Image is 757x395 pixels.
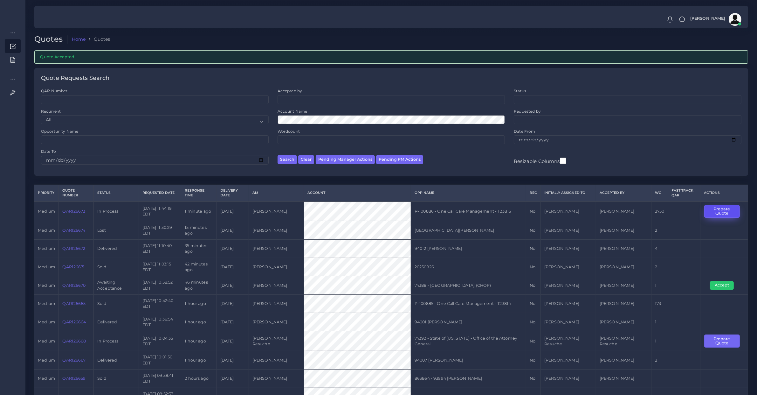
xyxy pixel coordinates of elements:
td: 1 hour ago [181,351,217,370]
a: QAR126659 [62,376,86,381]
span: medium [38,320,55,324]
td: Sold [94,258,139,276]
button: Prepare Quote [704,335,740,348]
td: 94007 [PERSON_NAME] [411,351,526,370]
td: Delivered [94,351,139,370]
td: [DATE] [217,295,249,313]
td: [PERSON_NAME] [249,221,304,240]
td: [PERSON_NAME] [249,258,304,276]
span: [PERSON_NAME] [690,17,725,21]
th: Status [94,185,139,201]
a: QAR126671 [62,265,85,269]
button: Pending Manager Actions [316,155,375,164]
td: 173 [651,295,668,313]
th: Account [304,185,411,201]
td: 74392 - State of [US_STATE] - Office of the Attorney General [411,331,526,351]
span: medium [38,246,55,251]
td: [DATE] [217,313,249,331]
th: Initially Assigned to [541,185,596,201]
td: [DATE] 10:01:50 EDT [139,351,181,370]
a: Accept [710,283,738,287]
td: 2750 [651,201,668,221]
td: Delivered [94,240,139,258]
td: [PERSON_NAME] [249,295,304,313]
a: Prepare Quote [704,208,744,213]
td: [DATE] 11:30:29 EDT [139,221,181,240]
a: Prepare Quote [704,338,744,343]
a: QAR126673 [62,209,85,214]
td: 42 minutes ago [181,258,217,276]
td: [DATE] 11:03:15 EDT [139,258,181,276]
label: QAR Number [41,88,67,94]
label: Wordcount [278,129,300,134]
td: [PERSON_NAME] [249,351,304,370]
label: Date From [514,129,535,134]
td: 1 hour ago [181,313,217,331]
label: Account Name [278,109,307,114]
td: In Process [94,201,139,221]
a: [PERSON_NAME]avatar [687,13,744,26]
h4: Quote Requests Search [41,75,109,82]
a: QAR126665 [62,301,86,306]
span: medium [38,283,55,288]
td: 1 [651,331,668,351]
span: medium [38,228,55,233]
a: QAR126674 [62,228,85,233]
td: [PERSON_NAME] [541,313,596,331]
td: 1 minute ago [181,201,217,221]
button: Clear [298,155,314,164]
td: [PERSON_NAME] [249,201,304,221]
td: [DATE] 11:44:19 EDT [139,201,181,221]
a: QAR126668 [62,339,86,343]
td: 46 minutes ago [181,276,217,295]
th: Accepted by [596,185,651,201]
td: [PERSON_NAME] [596,201,651,221]
td: [DATE] [217,369,249,388]
td: [PERSON_NAME] [596,276,651,295]
td: No [526,331,540,351]
div: Quote Accepted [34,50,748,63]
li: Quotes [86,36,110,42]
td: No [526,295,540,313]
td: [PERSON_NAME] [596,369,651,388]
th: Delivery Date [217,185,249,201]
td: Lost [94,221,139,240]
td: [DATE] [217,240,249,258]
td: [PERSON_NAME] [541,369,596,388]
td: 2 [651,221,668,240]
td: [DATE] [217,276,249,295]
th: WC [651,185,668,201]
td: [PERSON_NAME] [541,240,596,258]
td: No [526,201,540,221]
td: 1 [651,313,668,331]
td: [DATE] [217,351,249,370]
td: [DATE] [217,221,249,240]
label: Opportunity Name [41,129,78,134]
td: [PERSON_NAME] [541,258,596,276]
th: Priority [34,185,59,201]
td: No [526,276,540,295]
td: 35 minutes ago [181,240,217,258]
td: 2 hours ago [181,369,217,388]
td: 20250926 [411,258,526,276]
td: 1 [651,276,668,295]
td: P-100886 - One Call Care Management - T23815 [411,201,526,221]
th: Requested Date [139,185,181,201]
td: 94001 [PERSON_NAME] [411,313,526,331]
span: medium [38,376,55,381]
th: Actions [700,185,748,201]
td: Sold [94,369,139,388]
td: [DATE] 10:36:54 EDT [139,313,181,331]
th: AM [249,185,304,201]
td: [PERSON_NAME] [596,258,651,276]
td: [PERSON_NAME] [249,369,304,388]
button: Pending PM Actions [376,155,423,164]
td: [DATE] [217,331,249,351]
button: Prepare Quote [704,205,740,218]
th: Fast Track QAR [668,185,700,201]
td: [DATE] 10:04:35 EDT [139,331,181,351]
label: Recurrent [41,109,61,114]
a: QAR126672 [62,246,85,251]
td: [PERSON_NAME] [249,240,304,258]
a: QAR126670 [62,283,86,288]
